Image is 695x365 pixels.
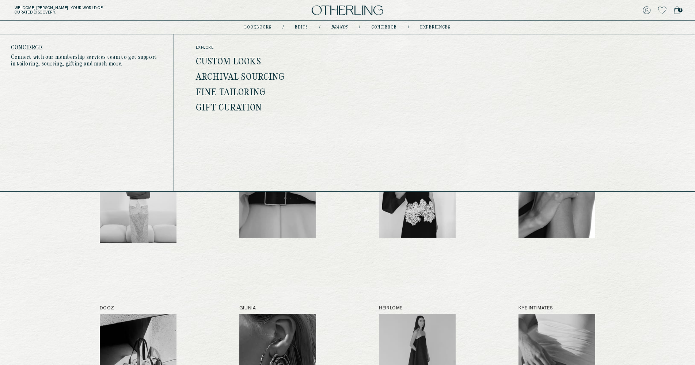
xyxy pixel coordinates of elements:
[239,142,316,243] a: B-low the Belt
[408,25,409,30] div: /
[15,6,214,15] h5: Welcome, [PERSON_NAME] . Your world of curated discovery.
[519,142,595,243] a: Costolo
[11,54,163,67] p: Connect with our membership services team to get support in tailoring, sourcing, gifting and much...
[519,150,595,238] img: Costolo
[196,104,262,113] a: Gift Curation
[319,25,320,30] div: /
[379,142,456,243] a: Beaufille
[239,306,316,311] h2: Giunia
[282,25,284,30] div: /
[312,5,383,15] img: logo
[11,45,163,50] h4: Concierge
[371,26,397,29] a: concierge
[100,155,176,243] img: Alfie Paris
[359,25,360,30] div: /
[244,26,271,29] a: lookbooks
[674,5,680,15] a: 1
[420,26,451,29] a: experiences
[379,306,456,311] h2: Heirlome
[100,306,176,311] h2: Dooz
[196,57,261,67] a: Custom Looks
[100,142,176,243] a: [PERSON_NAME][GEOGRAPHIC_DATA]
[519,306,595,311] h2: Kye Intimates
[196,88,266,98] a: Fine Tailoring
[196,73,285,82] a: Archival Sourcing
[295,26,308,29] a: Edits
[331,26,348,29] a: Brands
[678,8,683,12] span: 1
[239,150,316,238] img: B-low the Belt
[379,150,456,238] img: Beaufille
[196,45,359,50] span: explore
